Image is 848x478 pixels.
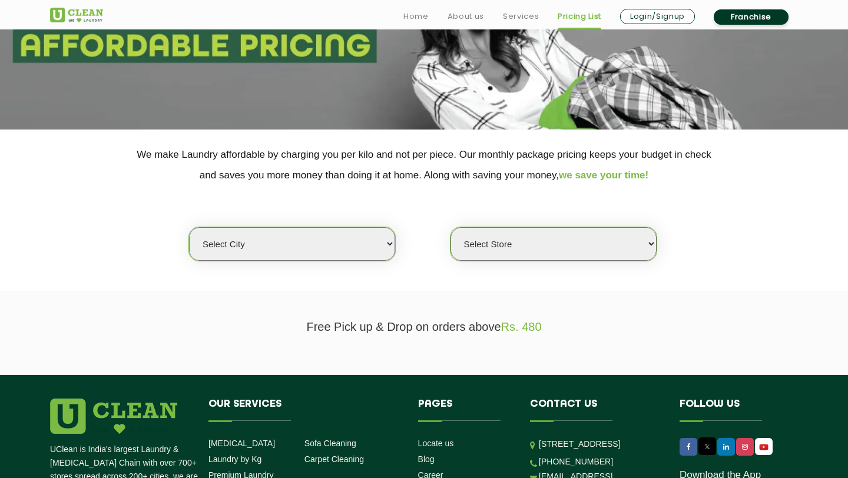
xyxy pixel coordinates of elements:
h4: Our Services [208,399,400,421]
a: Services [503,9,539,24]
img: UClean Laundry and Dry Cleaning [50,8,103,22]
a: About us [448,9,484,24]
p: [STREET_ADDRESS] [539,437,662,451]
a: Login/Signup [620,9,695,24]
h4: Pages [418,399,513,421]
span: Rs. 480 [501,320,542,333]
a: Franchise [714,9,789,25]
a: Home [403,9,429,24]
a: Blog [418,454,435,464]
p: Free Pick up & Drop on orders above [50,320,798,334]
span: we save your time! [559,170,648,181]
a: [MEDICAL_DATA] [208,439,275,448]
a: Pricing List [558,9,601,24]
a: Carpet Cleaning [304,454,364,464]
img: UClean Laundry and Dry Cleaning [756,441,771,453]
h4: Follow us [680,399,783,421]
a: Sofa Cleaning [304,439,356,448]
p: We make Laundry affordable by charging you per kilo and not per piece. Our monthly package pricin... [50,144,798,185]
h4: Contact us [530,399,662,421]
a: Locate us [418,439,454,448]
a: [PHONE_NUMBER] [539,457,613,466]
a: Laundry by Kg [208,454,261,464]
img: logo.png [50,399,177,434]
